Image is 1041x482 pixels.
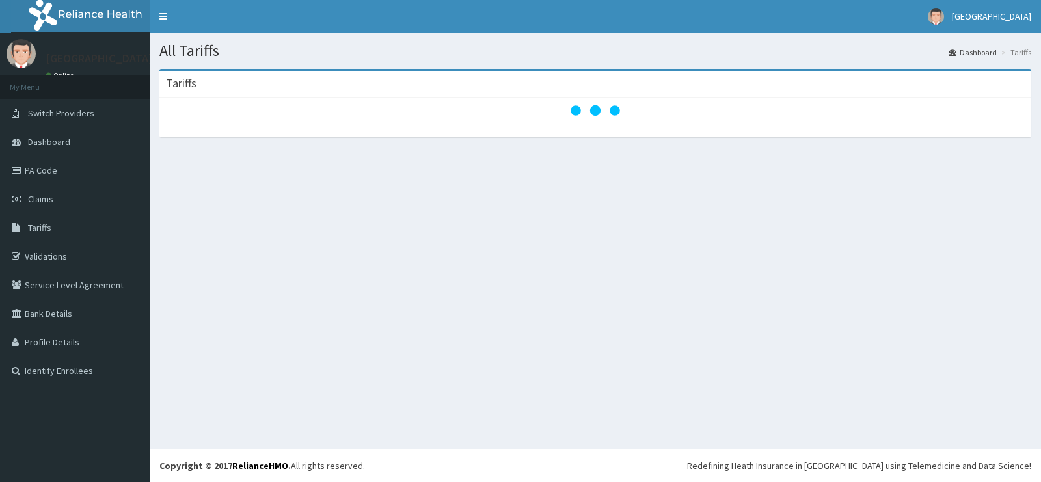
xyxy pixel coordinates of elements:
[28,193,53,205] span: Claims
[7,39,36,68] img: User Image
[150,449,1041,482] footer: All rights reserved.
[46,71,77,80] a: Online
[28,136,70,148] span: Dashboard
[998,47,1031,58] li: Tariffs
[569,85,621,137] svg: audio-loading
[159,460,291,472] strong: Copyright © 2017 .
[232,460,288,472] a: RelianceHMO
[28,222,51,234] span: Tariffs
[46,53,153,64] p: [GEOGRAPHIC_DATA]
[949,47,997,58] a: Dashboard
[159,42,1031,59] h1: All Tariffs
[166,77,196,89] h3: Tariffs
[928,8,944,25] img: User Image
[687,459,1031,472] div: Redefining Heath Insurance in [GEOGRAPHIC_DATA] using Telemedicine and Data Science!
[952,10,1031,22] span: [GEOGRAPHIC_DATA]
[28,107,94,119] span: Switch Providers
